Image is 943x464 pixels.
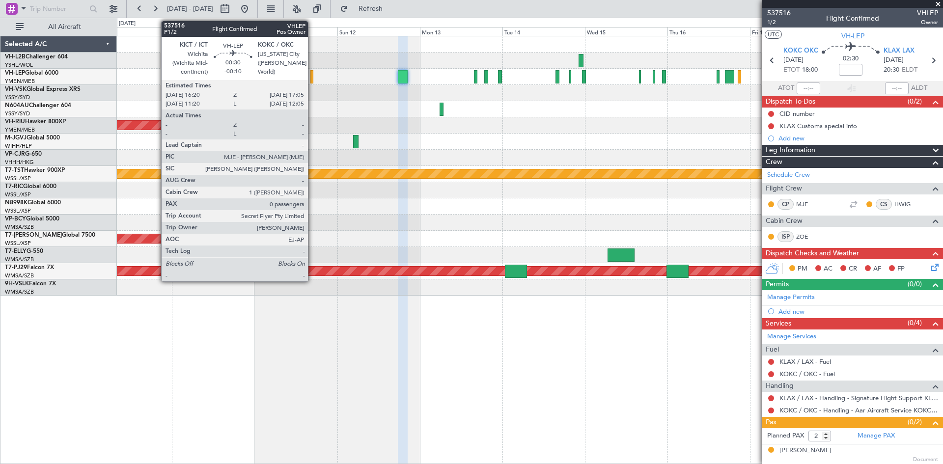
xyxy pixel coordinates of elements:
a: WSSL/XSP [5,207,31,215]
div: Fri 10 [172,27,254,36]
input: Trip Number [30,1,86,16]
a: T7-RICGlobal 6000 [5,184,56,190]
a: WMSA/SZB [5,288,34,296]
span: T7-RIC [5,184,23,190]
span: FP [897,264,905,274]
a: WSSL/XSP [5,191,31,198]
div: Flight Confirmed [826,13,879,24]
span: VP-BCY [5,216,26,222]
span: ATOT [778,83,794,93]
a: VH-LEPGlobal 6000 [5,70,58,76]
a: VP-BCYGlobal 5000 [5,216,59,222]
a: T7-[PERSON_NAME]Global 7500 [5,232,95,238]
a: VH-RIUHawker 800XP [5,119,66,125]
a: VHHH/HKG [5,159,34,166]
span: AF [873,264,881,274]
a: KLAX / LAX - Handling - Signature Flight Support KLAX / LAX [779,394,938,402]
div: [DATE] [119,20,136,28]
div: Mon 13 [420,27,502,36]
input: --:-- [797,82,820,94]
span: Leg Information [766,145,815,156]
a: WSSL/XSP [5,240,31,247]
a: Schedule Crew [767,170,810,180]
button: Refresh [335,1,394,17]
span: Dispatch To-Dos [766,96,815,108]
span: Crew [766,157,782,168]
span: Fuel [766,344,779,355]
a: YSSY/SYD [5,94,30,101]
span: KOKC OKC [783,46,818,56]
span: 02:30 [843,54,859,64]
button: UTC [765,30,782,39]
a: T7-ELLYG-550 [5,248,43,254]
a: 9H-VSLKFalcon 7X [5,281,56,287]
span: M-JGVJ [5,135,27,141]
a: Manage Services [767,332,816,342]
a: HWIG [894,200,916,209]
span: N604AU [5,103,29,109]
div: Wed 15 [585,27,667,36]
span: Services [766,318,791,329]
span: T7-TST [5,167,24,173]
a: M-JGVJGlobal 5000 [5,135,60,141]
span: T7-ELLY [5,248,27,254]
span: N8998K [5,200,28,206]
a: MJE [796,200,818,209]
span: VH-LEP [5,70,25,76]
div: Sun 12 [337,27,420,36]
a: KLAX / LAX - Fuel [779,357,831,366]
a: KOKC / OKC - Handling - Aar Aircraft Service KOKC / OKC [779,406,938,414]
a: Manage Permits [767,293,815,302]
a: T7-TSTHawker 900XP [5,167,65,173]
span: ETOT [783,65,800,75]
a: VP-CJRG-650 [5,151,42,157]
div: ISP [777,231,794,242]
a: N604AUChallenger 604 [5,103,71,109]
span: AC [824,264,832,274]
div: CID number [779,109,815,118]
a: Manage PAX [858,431,895,441]
a: YSHL/WOL [5,61,33,69]
a: YSSY/SYD [5,110,30,117]
span: CR [849,264,857,274]
a: YMEN/MEB [5,78,35,85]
span: 20:30 [884,65,899,75]
div: Tue 14 [502,27,585,36]
span: Flight Crew [766,183,802,194]
span: T7-[PERSON_NAME] [5,232,62,238]
span: VH-L2B [5,54,26,60]
span: 537516 [767,8,791,18]
div: CS [876,199,892,210]
span: [DATE] [884,55,904,65]
span: Pax [766,417,777,428]
div: KLAX Customs special info [779,122,857,130]
a: VH-L2BChallenger 604 [5,54,68,60]
div: Thu 16 [667,27,750,36]
span: (0/0) [908,279,922,289]
label: Planned PAX [767,431,804,441]
span: 1/2 [767,18,791,27]
span: KLAX LAX [884,46,915,56]
span: ALDT [911,83,927,93]
div: Fri 17 [750,27,832,36]
a: N8998KGlobal 6000 [5,200,61,206]
span: (0/4) [908,318,922,328]
span: Owner [917,18,938,27]
a: T7-PJ29Falcon 7X [5,265,54,271]
div: Add new [778,134,938,142]
span: Permits [766,279,789,290]
a: YMEN/MEB [5,126,35,134]
div: CP [777,199,794,210]
span: VHLEP [917,8,938,18]
span: VP-CJR [5,151,25,157]
span: Dispatch Checks and Weather [766,248,859,259]
span: [DATE] - [DATE] [167,4,213,13]
span: 18:00 [802,65,818,75]
button: All Aircraft [11,19,107,35]
a: KOKC / OKC - Fuel [779,370,835,378]
a: VH-VSKGlobal Express XRS [5,86,81,92]
span: (0/2) [908,96,922,107]
span: VH-RIU [5,119,25,125]
div: Sat 11 [254,27,337,36]
a: WSSL/XSP [5,175,31,182]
